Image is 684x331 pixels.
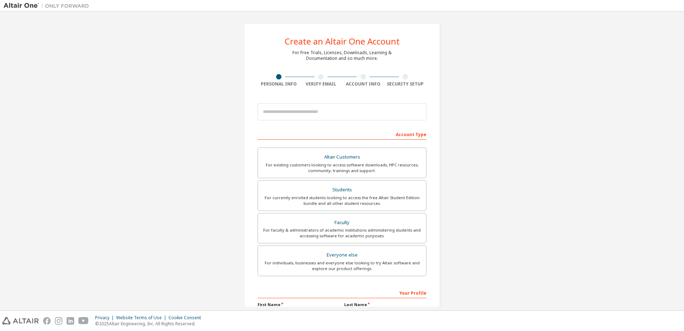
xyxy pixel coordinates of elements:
[292,50,392,61] div: For Free Trials, Licenses, Downloads, Learning & Documentation and so much more.
[344,302,426,307] label: Last Name
[258,302,340,307] label: First Name
[95,321,205,327] p: © 2025 Altair Engineering, Inc. All Rights Reserved.
[262,195,422,206] div: For currently enrolled students looking to access the free Altair Student Edition bundle and all ...
[300,81,342,87] div: Verify Email
[43,317,51,325] img: facebook.svg
[258,81,300,87] div: Personal Info
[258,287,426,298] div: Your Profile
[2,317,39,325] img: altair_logo.svg
[262,250,422,260] div: Everyone else
[95,315,116,321] div: Privacy
[285,37,400,46] div: Create an Altair One Account
[116,315,169,321] div: Website Terms of Use
[262,162,422,174] div: For existing customers looking to access software downloads, HPC resources, community, trainings ...
[342,81,384,87] div: Account Info
[262,218,422,228] div: Faculty
[78,317,89,325] img: youtube.svg
[262,227,422,239] div: For faculty & administrators of academic institutions administering students and accessing softwa...
[4,2,93,9] img: Altair One
[258,128,426,140] div: Account Type
[169,315,205,321] div: Cookie Consent
[262,260,422,271] div: For individuals, businesses and everyone else looking to try Altair software and explore our prod...
[384,81,427,87] div: Security Setup
[67,317,74,325] img: linkedin.svg
[262,152,422,162] div: Altair Customers
[262,185,422,195] div: Students
[55,317,62,325] img: instagram.svg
